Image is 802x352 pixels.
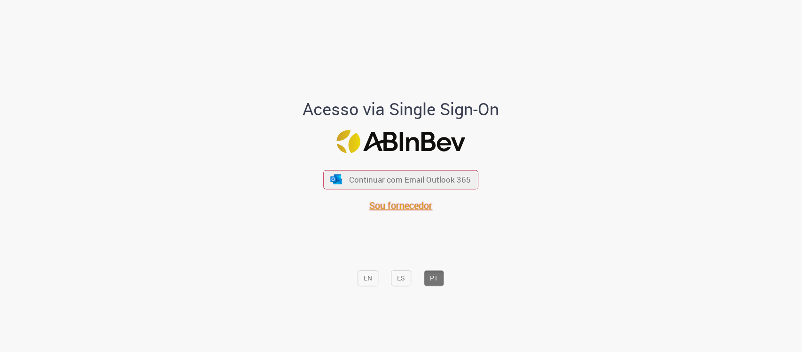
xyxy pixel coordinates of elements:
[329,175,343,184] img: ícone Azure/Microsoft 360
[391,271,412,287] button: ES
[370,199,433,212] a: Sou fornecedor
[337,130,466,153] img: Logo ABInBev
[324,170,479,189] button: ícone Azure/Microsoft 360 Continuar com Email Outlook 365
[349,174,471,185] span: Continuar com Email Outlook 365
[271,100,531,119] h1: Acesso via Single Sign-On
[424,271,444,287] button: PT
[358,271,379,287] button: EN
